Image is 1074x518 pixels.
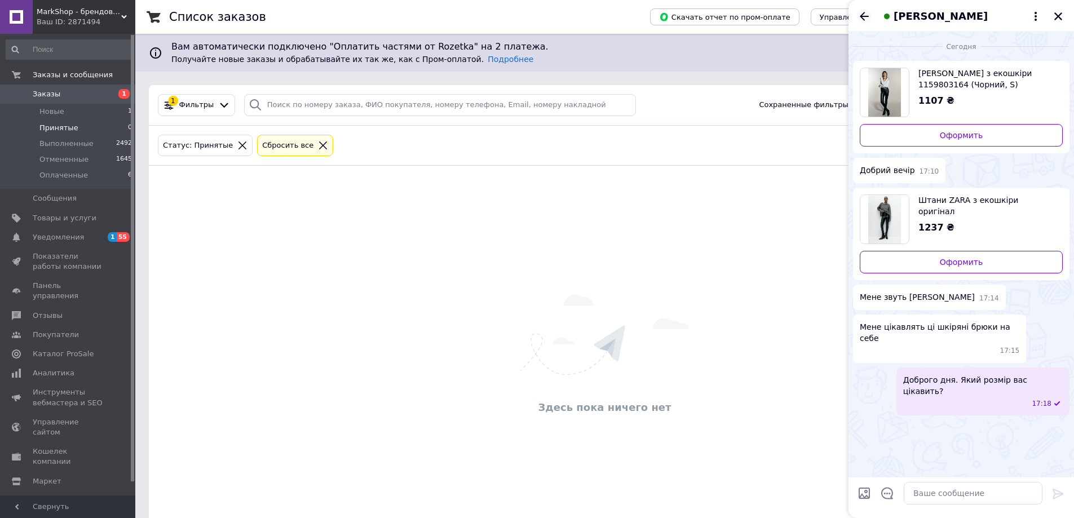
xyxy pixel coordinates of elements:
[168,96,178,106] div: 1
[860,291,975,303] span: Мене звуть [PERSON_NAME]
[868,195,900,243] img: 5440050477_w640_h640_shtany-zara-iz.jpg
[918,68,1054,90] span: [PERSON_NAME] з екошкіри 1159803164 (Чорний, S)
[860,194,1063,244] a: Посмотреть товар
[918,194,1054,217] span: Штани ZARA з екошкіри оригінал
[161,140,235,152] div: Статус: Принятые
[33,417,104,437] span: Управление сайтом
[39,123,78,133] span: Принятые
[171,55,533,64] span: Получайте новые заказы и обрабатывайте их так же, как с Пром-оплатой.
[858,10,871,23] button: Назад
[918,95,954,106] span: 1107 ₴
[128,170,132,180] span: 6
[39,139,94,149] span: Выполненные
[860,165,915,176] span: Добрий вечір
[853,41,1069,52] div: 12.09.2025
[860,251,1063,273] a: Оформить
[118,89,130,99] span: 1
[650,8,799,25] button: Скачать отчет по пром-оплате
[488,55,533,64] a: Подробнее
[1032,399,1051,409] span: 17:18 12.09.2025
[860,68,1063,117] a: Посмотреть товар
[33,232,84,242] span: Уведомления
[920,167,939,176] span: 17:10 12.09.2025
[39,170,88,180] span: Оплаченные
[880,486,895,501] button: Открыть шаблоны ответов
[128,107,132,117] span: 1
[33,213,96,223] span: Товары и услуги
[108,232,117,242] span: 1
[116,139,132,149] span: 2492
[33,387,104,408] span: Инструменты вебмастера и SEO
[37,17,135,27] div: Ваш ID: 2871494
[759,100,851,110] span: Сохраненные фильтры:
[6,39,133,60] input: Поиск
[128,123,132,133] span: 0
[116,154,132,165] span: 1645
[880,9,1042,24] button: [PERSON_NAME]
[154,400,1055,414] div: Здесь пока ничего нет
[979,294,999,303] span: 17:14 12.09.2025
[868,68,900,117] img: 5763877360_w640_h640_shtany-zara-iz.jpg
[39,107,64,117] span: Новые
[33,193,77,203] span: Сообщения
[33,89,60,99] span: Заказы
[260,140,316,152] div: Сбросить все
[33,476,61,486] span: Маркет
[33,70,113,80] span: Заказы и сообщения
[33,446,104,467] span: Кошелек компании
[820,13,908,21] span: Управление статусами
[33,311,63,321] span: Отзывы
[33,251,104,272] span: Показатели работы компании
[942,42,981,52] span: Сегодня
[860,124,1063,147] a: Оформить
[1000,346,1020,356] span: 17:15 12.09.2025
[33,281,104,301] span: Панель управления
[169,10,266,24] h1: Список заказов
[860,321,1019,344] span: Мене цікавлять ці шкіряні брюки на себе
[117,232,130,242] span: 55
[33,330,79,340] span: Покупатели
[179,100,214,110] span: Фильтры
[33,349,94,359] span: Каталог ProSale
[37,7,121,17] span: MarkShop - брендовая одежда, обувь, аксессуары
[1051,10,1065,23] button: Закрыть
[244,94,637,116] input: Поиск по номеру заказа, ФИО покупателя, номеру телефона, Email, номеру накладной
[903,374,1063,397] span: Доброго дня. Який розмір вас цікавить?
[811,8,917,25] button: Управление статусами
[33,368,74,378] span: Аналитика
[918,222,954,233] span: 1237 ₴
[659,12,790,22] span: Скачать отчет по пром-оплате
[39,154,89,165] span: Отмененные
[894,9,988,24] span: [PERSON_NAME]
[171,41,1038,54] span: Вам автоматически подключено "Оплатить частями от Rozetka" на 2 платежа.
